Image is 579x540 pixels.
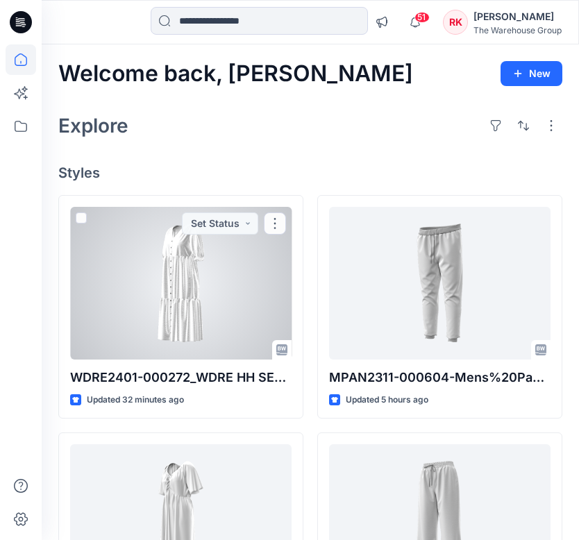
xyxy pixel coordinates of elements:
[58,115,128,137] h2: Explore
[70,368,292,387] p: WDRE2401-000272_WDRE HH SEERSUCKER BTN MIDI
[87,393,184,407] p: Updated 32 minutes ago
[58,164,562,181] h4: Styles
[70,207,292,360] a: WDRE2401-000272_WDRE HH SEERSUCKER BTN MIDI
[443,10,468,35] div: RK
[473,25,562,35] div: The Warehouse Group
[58,61,413,87] h2: Welcome back, [PERSON_NAME]
[329,368,551,387] p: MPAN2311-000604-Mens%20Pants Correction
[414,12,430,23] span: 51
[501,61,562,86] button: New
[346,393,428,407] p: Updated 5 hours ago
[473,8,562,25] div: [PERSON_NAME]
[329,207,551,360] a: MPAN2311-000604-Mens%20Pants Correction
